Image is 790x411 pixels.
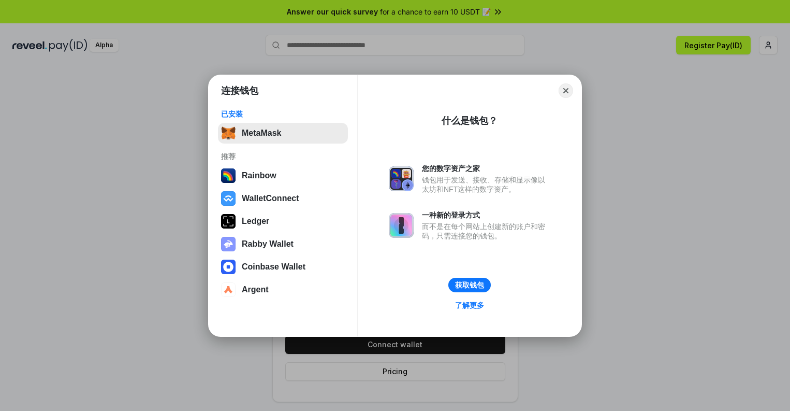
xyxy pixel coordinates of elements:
button: Rabby Wallet [218,234,348,254]
button: 获取钱包 [448,278,491,292]
img: svg+xml,%3Csvg%20xmlns%3D%22http%3A%2F%2Fwww.w3.org%2F2000%2Fsvg%22%20fill%3D%22none%22%20viewBox... [221,237,236,251]
button: Close [559,83,573,98]
div: Argent [242,285,269,294]
div: Rabby Wallet [242,239,294,249]
img: svg+xml,%3Csvg%20fill%3D%22none%22%20height%3D%2233%22%20viewBox%3D%220%200%2035%2033%22%20width%... [221,126,236,140]
div: Ledger [242,217,269,226]
img: svg+xml,%3Csvg%20width%3D%2228%22%20height%3D%2228%22%20viewBox%3D%220%200%2028%2028%22%20fill%3D... [221,260,236,274]
div: Rainbow [242,171,276,180]
button: Argent [218,279,348,300]
img: svg+xml,%3Csvg%20width%3D%22120%22%20height%3D%22120%22%20viewBox%3D%220%200%20120%20120%22%20fil... [221,168,236,183]
button: Rainbow [218,165,348,186]
button: Ledger [218,211,348,232]
div: 什么是钱包？ [442,115,498,127]
img: svg+xml,%3Csvg%20width%3D%2228%22%20height%3D%2228%22%20viewBox%3D%220%200%2028%2028%22%20fill%3D... [221,282,236,297]
div: 获取钱包 [455,280,484,290]
a: 了解更多 [449,299,490,312]
div: 而不是在每个网站上创建新的账户和密码，只需连接您的钱包。 [422,222,550,240]
h1: 连接钱包 [221,84,258,97]
button: Coinbase Wallet [218,257,348,277]
img: svg+xml,%3Csvg%20xmlns%3D%22http%3A%2F%2Fwww.w3.org%2F2000%2Fsvg%22%20fill%3D%22none%22%20viewBox... [389,166,414,191]
div: 了解更多 [455,301,484,310]
button: MetaMask [218,123,348,144]
div: 已安装 [221,109,345,119]
div: 您的数字资产之家 [422,164,550,173]
button: WalletConnect [218,188,348,209]
div: WalletConnect [242,194,299,203]
div: 推荐 [221,152,345,161]
div: Coinbase Wallet [242,262,305,272]
img: svg+xml,%3Csvg%20xmlns%3D%22http%3A%2F%2Fwww.w3.org%2F2000%2Fsvg%22%20width%3D%2228%22%20height%3... [221,214,236,229]
div: 钱包用于发送、接收、存储和显示像以太坊和NFT这样的数字资产。 [422,175,550,194]
div: 一种新的登录方式 [422,210,550,220]
img: svg+xml,%3Csvg%20width%3D%2228%22%20height%3D%2228%22%20viewBox%3D%220%200%2028%2028%22%20fill%3D... [221,191,236,206]
img: svg+xml,%3Csvg%20xmlns%3D%22http%3A%2F%2Fwww.w3.org%2F2000%2Fsvg%22%20fill%3D%22none%22%20viewBox... [389,213,414,238]
div: MetaMask [242,129,281,138]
